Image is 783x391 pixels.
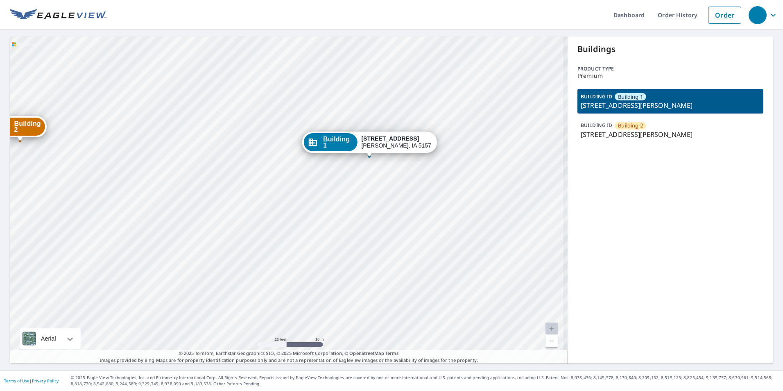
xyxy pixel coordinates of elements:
[577,65,763,73] p: Product type
[618,122,643,130] span: Building 2
[618,93,643,101] span: Building 1
[10,9,106,21] img: EV Logo
[14,120,41,133] span: Building 2
[581,100,760,110] p: [STREET_ADDRESS][PERSON_NAME]
[349,350,384,356] a: OpenStreetMap
[323,136,353,148] span: Building 1
[385,350,399,356] a: Terms
[361,135,431,149] div: [PERSON_NAME], IA 51576
[179,350,399,357] span: © 2025 TomTom, Earthstar Geographics SIO, © 2025 Microsoft Corporation, ©
[361,135,419,142] strong: [STREET_ADDRESS]
[302,132,437,157] div: Dropped pin, building Building 1, Commercial property, 23009 272nd Street Underwood, IA 51576
[4,378,29,384] a: Terms of Use
[38,328,59,349] div: Aerial
[545,323,558,335] a: Current Level 20, Zoom In Disabled
[545,335,558,347] a: Current Level 20, Zoom Out
[20,328,81,349] div: Aerial
[581,93,612,100] p: BUILDING ID
[577,73,763,79] p: Premium
[32,378,59,384] a: Privacy Policy
[581,122,612,129] p: BUILDING ID
[577,43,763,55] p: Buildings
[4,378,59,383] p: |
[71,375,779,387] p: © 2025 Eagle View Technologies, Inc. and Pictometry International Corp. All Rights Reserved. Repo...
[10,350,568,364] p: Images provided by Bing Maps are for property identification purposes only and are not a represen...
[581,130,760,139] p: [STREET_ADDRESS][PERSON_NAME]
[708,7,741,24] a: Order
